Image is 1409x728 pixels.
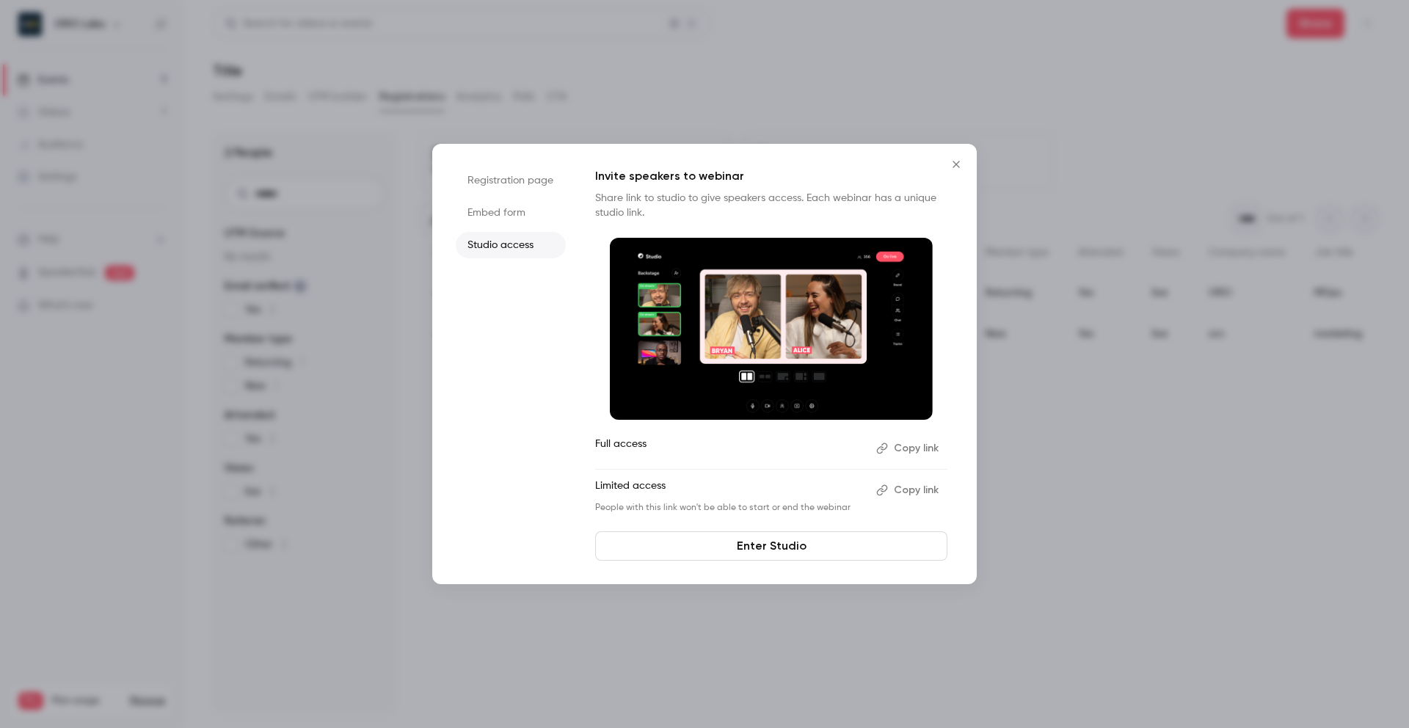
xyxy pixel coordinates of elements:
li: Studio access [456,232,566,258]
p: People with this link won't be able to start or end the webinar [595,502,864,514]
a: Enter Studio [595,531,947,561]
p: Limited access [595,478,864,502]
p: Share link to studio to give speakers access. Each webinar has a unique studio link. [595,191,947,220]
img: Invite speakers to webinar [610,238,933,420]
li: Registration page [456,167,566,194]
button: Close [942,150,971,179]
p: Full access [595,437,864,460]
button: Copy link [870,478,947,502]
p: Invite speakers to webinar [595,167,947,185]
button: Copy link [870,437,947,460]
li: Embed form [456,200,566,226]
